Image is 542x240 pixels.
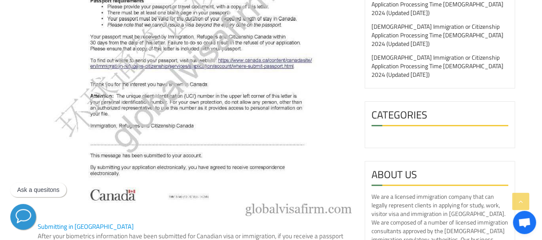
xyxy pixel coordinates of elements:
[371,52,503,80] a: [DEMOGRAPHIC_DATA] Immigration or Citizenship Application Processing Time [DEMOGRAPHIC_DATA] 2024...
[371,21,503,49] a: [DEMOGRAPHIC_DATA] Immigration or Citizenship Application Processing Time [DEMOGRAPHIC_DATA] 2024...
[38,220,134,233] span: Submitting in [GEOGRAPHIC_DATA]
[371,168,509,186] h2: About Us
[371,108,509,126] h2: Categories
[17,186,60,194] p: Ask a quesitons
[513,211,536,234] div: Open chat
[512,193,529,210] a: Go to Top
